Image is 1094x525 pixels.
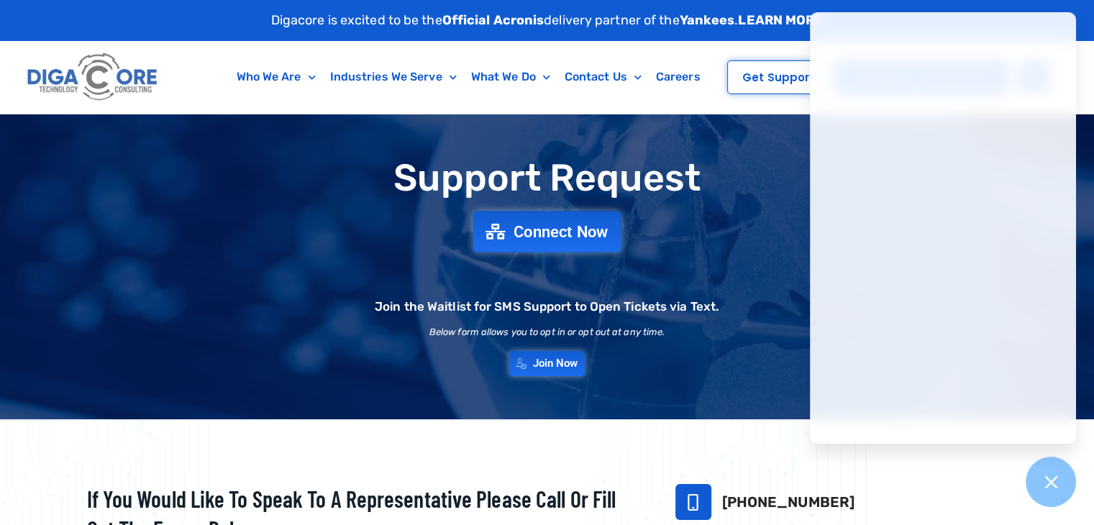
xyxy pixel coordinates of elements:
[375,301,719,313] h2: Join the Waitlist for SMS Support to Open Tickets via Text.
[742,72,814,83] span: Get Support
[722,493,854,511] a: [PHONE_NUMBER]
[323,60,464,93] a: Industries We Serve
[464,60,557,93] a: What We Do
[514,224,608,239] span: Connect Now
[680,12,735,28] strong: Yankees
[271,11,824,30] p: Digacore is excited to be the delivery partner of the .
[429,327,665,337] h2: Below form allows you to opt in or opt out at any time.
[24,48,162,106] img: Digacore logo 1
[557,60,649,93] a: Contact Us
[649,60,708,93] a: Careers
[473,211,621,252] a: Connect Now
[229,60,323,93] a: Who We Are
[533,358,578,369] span: Join Now
[810,12,1076,444] iframe: Chatgenie Messenger
[509,351,585,376] a: Join Now
[727,60,829,94] a: Get Support
[442,12,544,28] strong: Official Acronis
[675,484,711,520] a: 732-646-5725
[51,157,1044,198] h1: Support Request
[219,60,717,93] nav: Menu
[738,12,823,28] a: LEARN MORE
